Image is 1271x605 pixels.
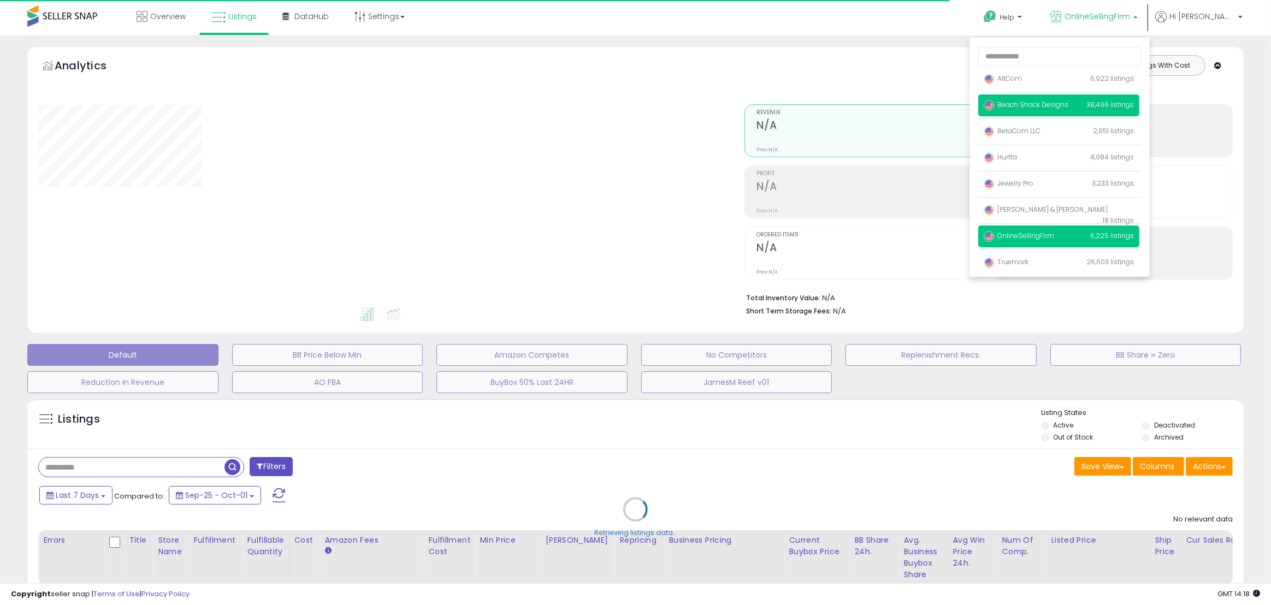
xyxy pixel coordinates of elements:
[756,241,983,256] h2: N/A
[150,11,186,22] span: Overview
[228,11,257,22] span: Listings
[1120,58,1202,73] button: Listings With Cost
[1050,344,1242,366] button: BB Share = Zero
[746,306,831,316] b: Short Term Storage Fees:
[984,152,1017,162] span: Hurtta
[1092,179,1134,188] span: 3,233 listings
[232,344,423,366] button: BB Price Below Min
[11,589,51,599] strong: Copyright
[984,126,1041,135] span: BetaCom LLC
[984,100,1068,109] span: Beach Shack Designs
[11,589,190,600] div: seller snap | |
[1103,216,1134,225] span: 18 listings
[983,10,997,23] i: Get Help
[984,205,995,216] img: usa.png
[756,180,983,195] h2: N/A
[595,529,677,538] div: Retrieving listings data..
[756,269,778,275] small: Prev: N/A
[436,344,628,366] button: Amazon Competes
[984,74,1022,83] span: AltCom
[756,171,983,177] span: Profit
[294,11,329,22] span: DataHub
[984,257,1028,266] span: Truemark
[756,207,778,214] small: Prev: N/A
[746,293,820,302] b: Total Inventory Value:
[436,371,628,393] button: BuyBox 50% Last 24HR
[984,231,1054,240] span: OnlineSellingFirm
[846,344,1037,366] button: Replenishment Recs.
[833,306,846,316] span: N/A
[27,371,218,393] button: Reduction in Revenue
[756,146,778,153] small: Prev: N/A
[984,179,1033,188] span: Jewelry Pro
[975,2,1033,35] a: Help
[984,179,995,189] img: usa.png
[641,344,832,366] button: No Competitors
[756,119,983,134] h2: N/A
[1090,74,1134,83] span: 6,922 listings
[746,290,1225,304] li: N/A
[984,126,995,137] img: usa.png
[984,100,995,111] img: usa.png
[1155,11,1243,35] a: Hi [PERSON_NAME]
[1086,100,1134,109] span: 38,496 listings
[1086,257,1134,266] span: 26,603 listings
[756,232,983,238] span: Ordered Items
[984,152,995,163] img: usa.png
[55,58,128,76] h5: Analytics
[1169,11,1235,22] span: Hi [PERSON_NAME]
[984,205,1108,214] span: [PERSON_NAME] & [PERSON_NAME]
[756,110,983,116] span: Revenue
[1093,126,1134,135] span: 2,951 listings
[984,257,995,268] img: usa.png
[1090,231,1134,240] span: 6,225 listings
[232,371,423,393] button: AO FBA
[984,74,995,85] img: usa.png
[1065,11,1130,22] span: OnlineSellingFirm
[1090,152,1134,162] span: 4,984 listings
[984,231,995,242] img: usa.png
[27,344,218,366] button: Default
[1000,13,1014,22] span: Help
[641,371,832,393] button: JamesM Reef v01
